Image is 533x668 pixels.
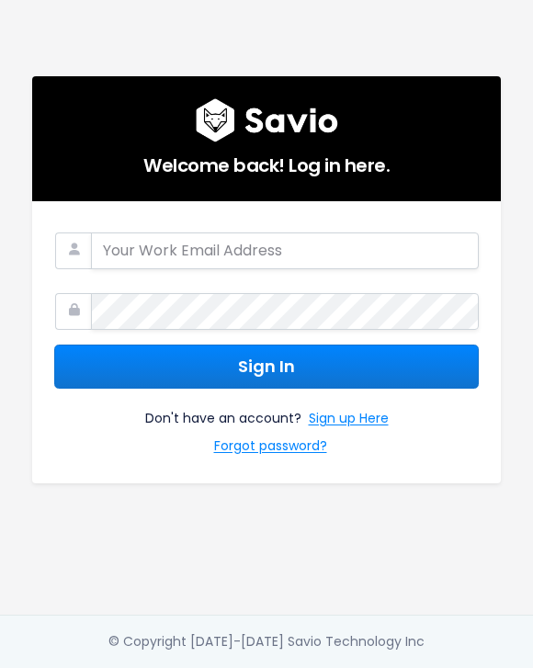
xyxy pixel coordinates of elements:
[196,98,338,142] img: logo600x187.a314fd40982d.png
[54,345,479,390] button: Sign In
[309,407,389,434] a: Sign up Here
[108,630,425,653] div: © Copyright [DATE]-[DATE] Savio Technology Inc
[54,142,479,179] h5: Welcome back! Log in here.
[214,435,327,461] a: Forgot password?
[54,389,479,460] div: Don't have an account?
[91,232,479,269] input: Your Work Email Address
